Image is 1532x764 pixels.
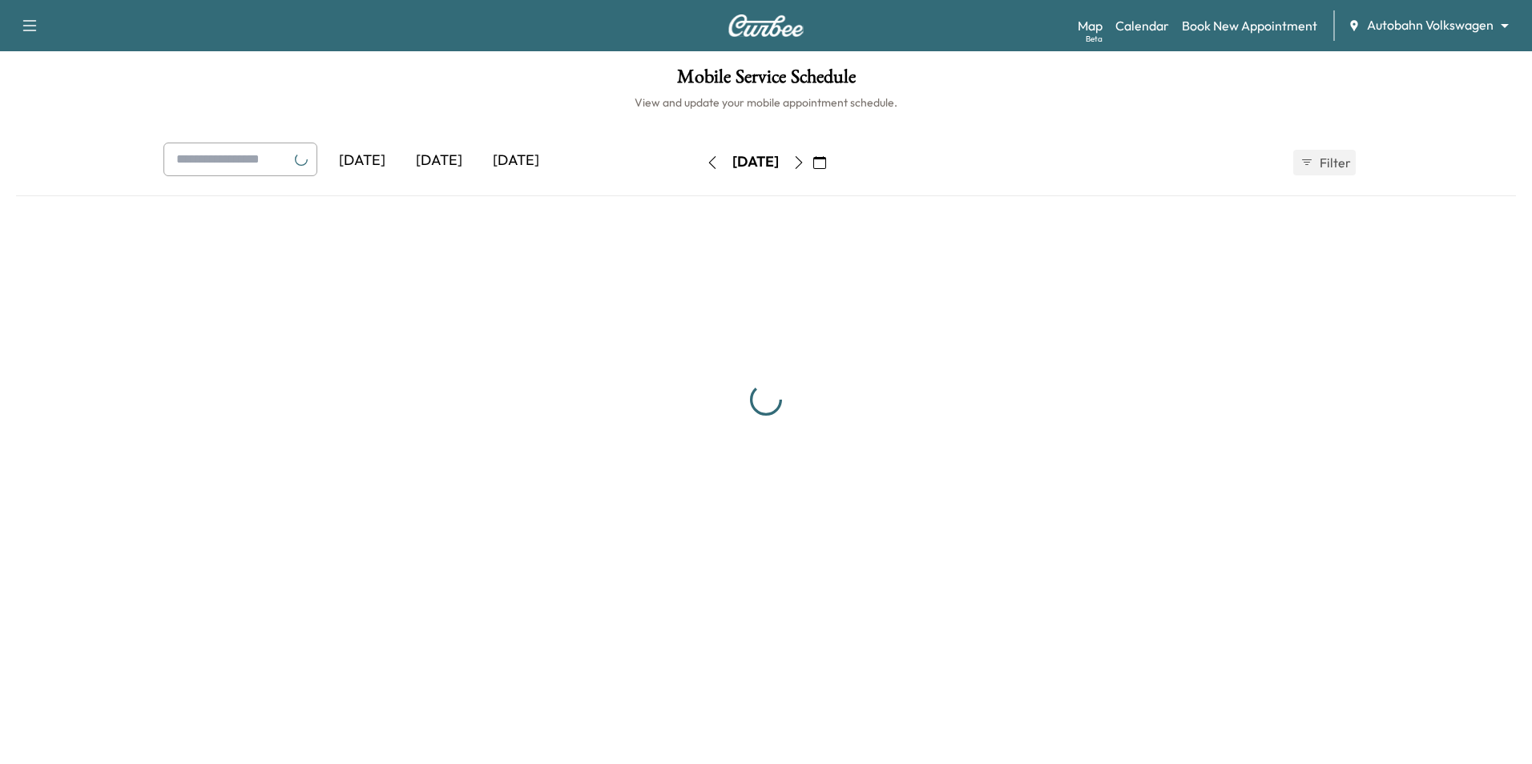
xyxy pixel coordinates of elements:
[732,152,779,172] div: [DATE]
[401,143,478,179] div: [DATE]
[16,67,1516,94] h1: Mobile Service Schedule
[324,143,401,179] div: [DATE]
[478,143,554,179] div: [DATE]
[1367,16,1494,34] span: Autobahn Volkswagen
[1078,16,1103,35] a: MapBeta
[16,94,1516,111] h6: View and update your mobile appointment schedule.
[1320,153,1349,172] span: Filter
[1182,16,1317,35] a: Book New Appointment
[1086,33,1103,45] div: Beta
[1115,16,1169,35] a: Calendar
[1293,150,1356,175] button: Filter
[728,14,804,37] img: Curbee Logo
